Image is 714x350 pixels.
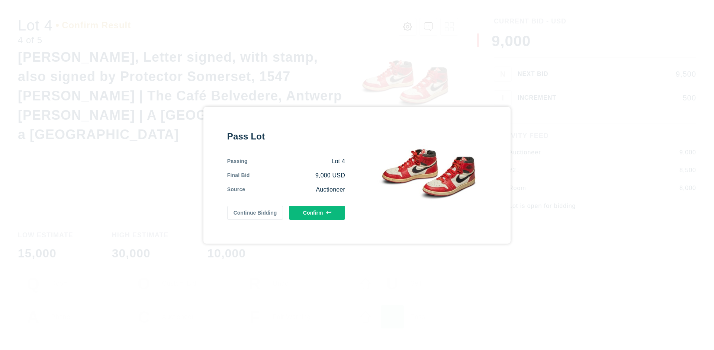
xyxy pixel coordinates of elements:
[245,186,345,194] div: Auctioneer
[227,131,345,142] div: Pass Lot
[227,186,245,194] div: Source
[250,171,345,180] div: 9,000 USD
[227,206,283,220] button: Continue Bidding
[248,157,345,166] div: Lot 4
[289,206,345,220] button: Confirm
[227,157,248,166] div: Passing
[227,171,250,180] div: Final Bid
